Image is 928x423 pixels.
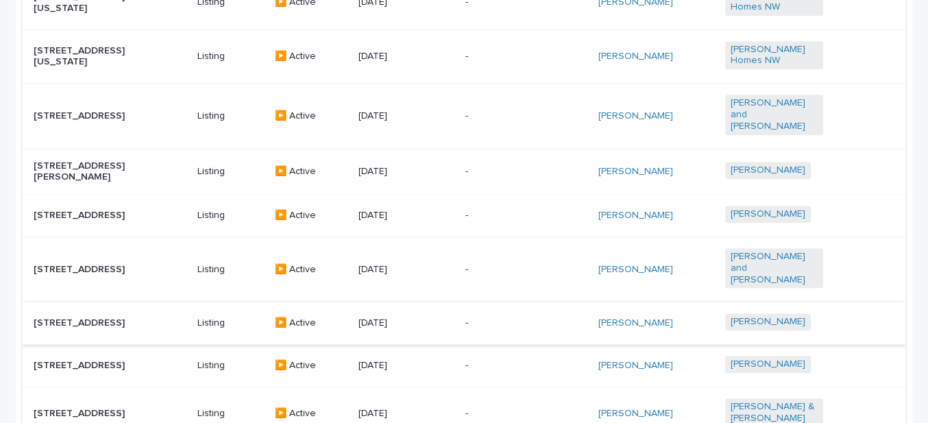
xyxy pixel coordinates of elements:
a: [PERSON_NAME] [598,317,673,329]
p: - [465,264,563,276]
p: [DATE] [358,317,454,329]
p: Listing [197,408,263,420]
p: [STREET_ADDRESS] [34,408,132,420]
p: Listing [197,360,263,372]
p: ▶️ Active [275,51,348,62]
p: [STREET_ADDRESS] [34,360,132,372]
p: ▶️ Active [275,110,348,122]
a: [PERSON_NAME] [598,110,673,122]
p: ▶️ Active [275,210,348,221]
p: [STREET_ADDRESS] [34,210,132,221]
p: [DATE] [358,110,454,122]
p: [STREET_ADDRESS][PERSON_NAME] [34,160,132,184]
p: [STREET_ADDRESS] [34,110,132,122]
p: Listing [197,264,263,276]
p: [STREET_ADDRESS] [34,264,132,276]
p: ▶️ Active [275,264,348,276]
p: [DATE] [358,166,454,178]
p: - [465,408,563,420]
p: Listing [197,166,263,178]
p: - [465,317,563,329]
p: - [465,110,563,122]
a: [PERSON_NAME] [598,210,673,221]
tr: [STREET_ADDRESS]Listing▶️ Active[DATE]-[PERSON_NAME] [PERSON_NAME] [23,302,905,345]
a: [PERSON_NAME] [598,408,673,420]
p: - [465,360,563,372]
a: [PERSON_NAME] [731,316,805,328]
a: [PERSON_NAME] [598,360,673,372]
p: Listing [197,110,263,122]
p: Listing [197,210,263,221]
p: Listing [197,317,263,329]
a: [PERSON_NAME] and [PERSON_NAME] [731,251,818,285]
p: - [465,51,563,62]
p: ▶️ Active [275,408,348,420]
a: [PERSON_NAME] [598,166,673,178]
p: [DATE] [358,210,454,221]
p: ▶️ Active [275,360,348,372]
tr: [STREET_ADDRESS]Listing▶️ Active[DATE]-[PERSON_NAME] [PERSON_NAME] [23,195,905,237]
p: [DATE] [358,360,454,372]
a: [PERSON_NAME] [598,51,673,62]
a: [PERSON_NAME] [731,359,805,370]
tr: [STREET_ADDRESS][PERSON_NAME]Listing▶️ Active[DATE]-[PERSON_NAME] [PERSON_NAME] [23,149,905,195]
p: ▶️ Active [275,317,348,329]
p: - [465,210,563,221]
tr: [STREET_ADDRESS][US_STATE]Listing▶️ Active[DATE]-[PERSON_NAME] [PERSON_NAME] Homes NW [23,29,905,84]
tr: [STREET_ADDRESS]Listing▶️ Active[DATE]-[PERSON_NAME] [PERSON_NAME] [23,345,905,387]
p: [STREET_ADDRESS][US_STATE] [34,45,132,69]
p: [DATE] [358,51,454,62]
p: - [465,166,563,178]
a: [PERSON_NAME] and [PERSON_NAME] [731,97,818,132]
p: [DATE] [358,408,454,420]
p: ▶️ Active [275,166,348,178]
a: [PERSON_NAME] [731,208,805,220]
a: [PERSON_NAME] [598,264,673,276]
a: [PERSON_NAME] [731,165,805,176]
a: [PERSON_NAME] Homes NW [731,44,818,67]
p: [DATE] [358,264,454,276]
p: [STREET_ADDRESS] [34,317,132,329]
tr: [STREET_ADDRESS]Listing▶️ Active[DATE]-[PERSON_NAME] [PERSON_NAME] and [PERSON_NAME] [23,237,905,302]
p: Listing [197,51,263,62]
tr: [STREET_ADDRESS]Listing▶️ Active[DATE]-[PERSON_NAME] [PERSON_NAME] and [PERSON_NAME] [23,84,905,149]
